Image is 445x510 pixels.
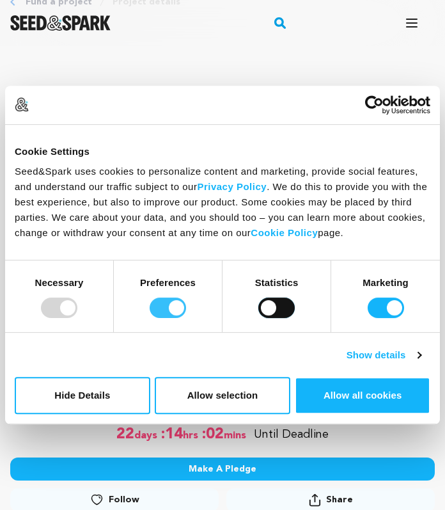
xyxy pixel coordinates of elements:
span: 22 [116,424,134,445]
span: :14 [160,424,183,445]
button: Allow all cookies [295,377,430,414]
span: Follow [109,493,139,506]
span: mins [224,424,249,445]
span: hrs [183,424,201,445]
button: Hide Details [15,377,150,414]
strong: Statistics [255,277,299,288]
span: days [134,424,160,445]
p: Until Deadline [254,426,329,443]
a: Cookie Policy [251,227,318,238]
button: Allow selection [155,377,290,414]
span: Share [326,493,353,506]
a: Seed&Spark Homepage [10,15,111,31]
strong: Marketing [363,277,409,288]
div: Cookie Settings [15,144,430,159]
img: logo [15,97,29,111]
button: Make A Pledge [10,458,435,481]
a: Privacy Policy [197,181,267,192]
div: Seed&Spark uses cookies to personalize content and marketing, provide social features, and unders... [15,164,430,241]
a: Usercentrics Cookiebot - opens in a new window [318,95,430,115]
span: :02 [201,424,224,445]
img: Seed&Spark Logo Dark Mode [10,15,111,31]
strong: Necessary [35,277,84,288]
a: Show details [347,347,421,363]
strong: Preferences [140,277,196,288]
